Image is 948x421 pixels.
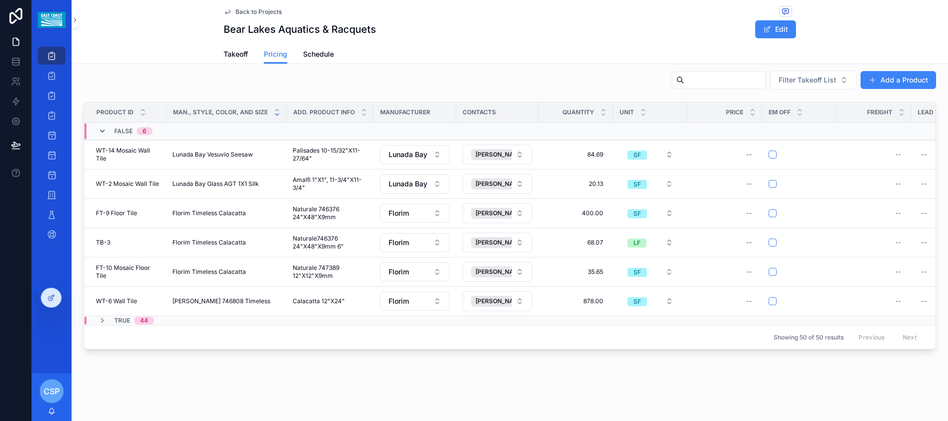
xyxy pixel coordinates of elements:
[620,292,681,310] button: Select Button
[755,20,796,38] button: Edit
[471,178,539,189] button: Unselect 469
[475,151,525,159] span: [PERSON_NAME]
[96,297,137,305] span: WT-6 Wall Tile
[633,151,641,160] div: SF
[389,150,429,160] span: Lunada Bay Tile
[921,180,927,188] div: --
[172,239,246,247] span: Florim Timeless Calacatta
[96,147,160,163] span: WT-14 Mosaic Wall Tile
[921,239,927,247] div: --
[172,151,253,159] span: Lunada Bay Vesuvio Seesaw
[779,75,836,85] span: Filter Takeoff List
[471,296,539,307] button: Unselect 360
[895,268,901,276] div: --
[895,297,901,305] div: --
[303,45,334,65] a: Schedule
[96,108,134,116] span: Product ID
[463,262,532,282] button: Select Button
[172,268,246,276] span: Florim Timeless Calacatta
[471,149,539,160] button: Unselect 469
[769,108,790,116] span: Em Off
[746,151,752,159] div: --
[38,12,65,28] img: App logo
[96,264,160,280] span: FT-10 Mosaic Floor Tile
[746,268,752,276] div: --
[264,49,287,59] span: Pricing
[895,151,901,159] div: --
[620,146,681,164] button: Select Button
[921,151,927,159] div: --
[867,108,892,116] span: Freight
[921,209,927,217] div: --
[389,296,409,306] span: Florim
[32,40,72,256] div: scrollable content
[770,71,857,89] button: Select Button
[293,264,368,280] span: Naturale 747389 12"X12"X9mm
[140,317,148,325] div: 44
[224,8,282,16] a: Back to Projects
[633,239,640,248] div: LF
[746,209,752,217] div: --
[293,235,368,251] span: Naturale746376 24"X48"X9mm 6"
[389,179,429,189] span: Lunada Bay Tile
[224,49,248,59] span: Takeoff
[746,297,752,305] div: --
[463,203,532,223] button: Select Button
[380,204,450,223] button: Select Button
[475,239,525,247] span: [PERSON_NAME]
[44,385,60,397] span: CSP
[389,208,409,218] span: Florim
[620,204,681,222] button: Select Button
[726,108,743,116] span: Price
[114,127,133,135] span: FALSE
[389,238,409,248] span: Florim
[96,209,137,217] span: FT-9 Floor Tile
[633,209,641,218] div: SF
[895,239,901,247] div: --
[380,108,430,116] span: Manufacturer
[172,209,246,217] span: Florim Timeless Calacatta
[471,237,539,248] button: Unselect 360
[471,208,539,219] button: Unselect 360
[463,145,532,165] button: Select Button
[746,180,752,188] div: --
[549,151,603,159] span: 84.69
[861,71,936,89] button: Add a Product
[549,268,603,276] span: 35.65
[562,108,594,116] span: Quantity
[173,108,268,116] span: Man., Style, Color, and Size
[96,239,110,247] span: TB-3
[549,239,603,247] span: 68.07
[620,108,634,116] span: Unit
[293,205,368,221] span: Naturale 746376 24"X48"X9mm
[774,334,844,341] span: Showing 50 of 50 results
[895,209,901,217] div: --
[293,147,368,163] span: Palisades 10-15/32"X11-27/64"
[463,291,532,311] button: Select Button
[389,267,409,277] span: Florim
[236,8,282,16] span: Back to Projects
[895,180,901,188] div: --
[224,45,248,65] a: Takeoff
[293,108,355,116] span: Add. Product Info
[471,266,539,277] button: Unselect 360
[475,297,525,305] span: [PERSON_NAME]
[549,180,603,188] span: 20.13
[293,176,368,192] span: Amalfi 1"X1", 11-3/4"X11-3/4"
[380,233,450,252] button: Select Button
[633,268,641,277] div: SF
[380,292,450,311] button: Select Button
[633,180,641,189] div: SF
[303,49,334,59] span: Schedule
[172,297,270,305] span: [PERSON_NAME] 746808 Timeless
[921,268,927,276] div: --
[549,209,603,217] span: 400.00
[224,22,376,36] h1: Bear Lakes Aquatics & Racquets
[380,262,450,281] button: Select Button
[549,297,603,305] span: 878.00
[143,127,147,135] div: 6
[380,174,450,193] button: Select Button
[463,233,532,253] button: Select Button
[463,108,496,116] span: Contacts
